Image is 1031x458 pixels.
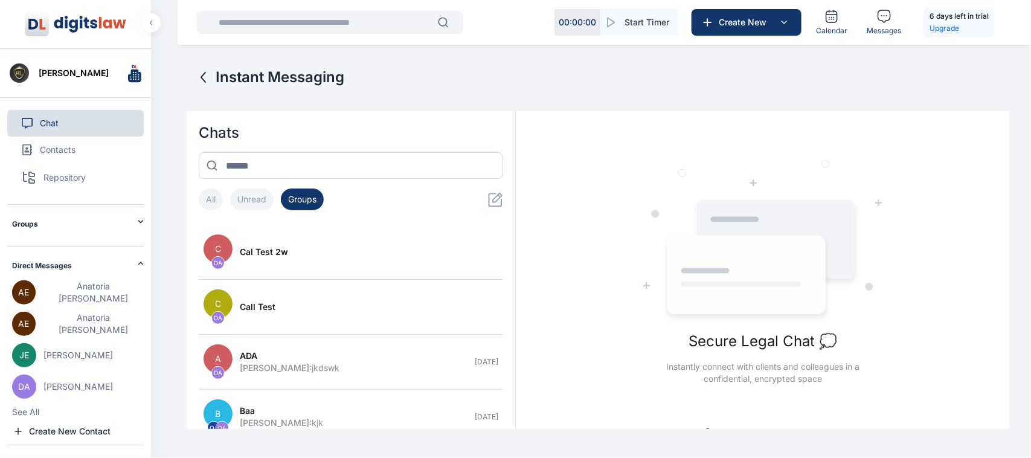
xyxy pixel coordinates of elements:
button: Contacts [7,137,144,163]
a: Messages [862,4,906,40]
button: All [199,189,223,210]
span: DA [216,422,228,434]
span: AE [12,280,36,305]
span: Calendar [816,26,847,36]
h5: 6 days left in trial [930,10,989,22]
div: jkdswk [240,362,467,374]
span: Anatoria [PERSON_NAME] [43,280,144,305]
button: Create New [692,9,801,36]
span: DA [212,312,224,324]
span: Instant Messaging [216,68,344,87]
span: [PERSON_NAME] : [240,363,312,373]
p: 00 : 00 : 00 [559,16,596,28]
img: No Open Chat [642,160,884,322]
button: Unread [230,189,274,210]
span: [DATE] [475,412,498,422]
span: Anatoria [PERSON_NAME] [43,312,144,336]
span: [PERSON_NAME] [39,67,109,79]
span: AE [12,312,36,336]
button: JE[PERSON_NAME] [12,343,144,367]
img: Profile [10,63,29,83]
img: Logo [25,12,49,36]
span: Contacts [40,144,75,156]
button: Groups [281,189,324,210]
h2: Chats [199,123,503,143]
span: Instantly connect with clients and colleagues in a confidential, encrypted space [647,361,879,385]
span: [PERSON_NAME] : [240,418,312,428]
span: Start Timer [625,16,669,28]
span: Your legal chats are [717,427,822,439]
span: [DATE] [475,357,498,367]
span: ADA [240,350,257,362]
button: ADAADA[PERSON_NAME]:jkdswk[DATE] [199,335,503,390]
span: Chat [40,117,59,129]
h3: Secure Legal Chat 💭 [689,332,837,351]
span: C [204,289,233,318]
span: baa [240,405,255,417]
span: Messages [867,26,901,36]
img: Logo [54,16,126,33]
button: Repository [7,163,144,192]
span: DA [12,375,36,399]
button: DA[PERSON_NAME] [12,375,144,399]
h2: Groups [12,219,138,229]
span: Create New Contact [29,425,111,437]
span: cal test 2w [240,246,288,258]
button: AEAnatoria [PERSON_NAME] [12,312,144,336]
span: [PERSON_NAME] [43,381,113,393]
button: AEAnatoria [PERSON_NAME] [12,280,144,305]
button: Chat [7,110,144,137]
a: Calendar [811,4,852,40]
span: DA [212,257,224,269]
span: A [204,344,233,373]
span: [PERSON_NAME] [43,349,113,361]
span: JE [12,343,36,367]
button: BOJDAbaa[PERSON_NAME]:kjk[DATE] [199,390,503,445]
a: Upgrade [930,22,989,34]
span: C [204,234,233,263]
button: See All [12,406,39,418]
div: Direct Messages [12,247,144,280]
span: Create New [714,16,777,28]
h2: Direct Messages [12,261,138,271]
div: kjk [240,417,467,429]
span: Repository [43,172,86,184]
span: OJ [208,422,220,434]
span: B [204,399,233,428]
span: DA [212,367,224,379]
button: CDAcall test [199,280,503,335]
a: secure [795,427,822,437]
img: Logo [128,63,141,83]
button: Start Timer [600,9,679,36]
div: Groups [12,205,144,239]
button: Logo [10,15,141,34]
button: CDAcal test 2w [199,225,503,280]
span: call test [240,301,275,313]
